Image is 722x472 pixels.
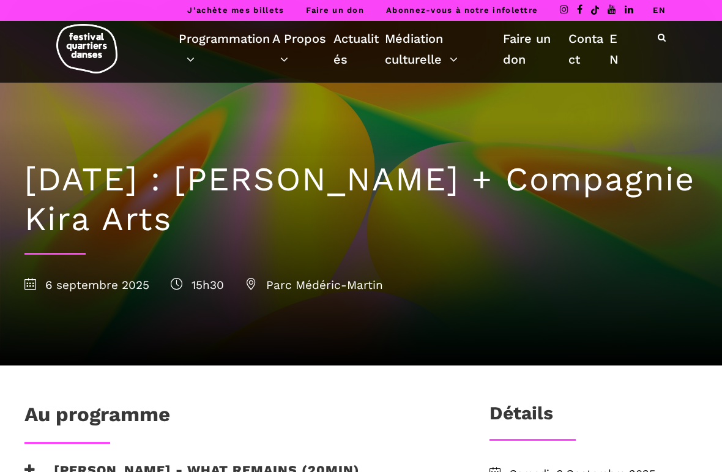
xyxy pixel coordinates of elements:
[56,24,117,73] img: logo-fqd-med
[245,278,383,292] span: Parc Médéric-Martin
[653,6,666,15] a: EN
[272,28,333,70] a: A Propos
[386,6,538,15] a: Abonnez-vous à notre infolettre
[609,28,624,70] a: EN
[333,28,385,70] a: Actualités
[568,28,609,70] a: Contact
[24,278,149,292] span: 6 septembre 2025
[306,6,364,15] a: Faire un don
[503,28,568,70] a: Faire un don
[385,28,503,70] a: Médiation culturelle
[24,402,170,433] h1: Au programme
[171,278,224,292] span: 15h30
[489,402,553,433] h3: Détails
[187,6,284,15] a: J’achète mes billets
[179,28,272,70] a: Programmation
[24,160,698,239] h1: [DATE] : [PERSON_NAME] + Compagnie Kira Arts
